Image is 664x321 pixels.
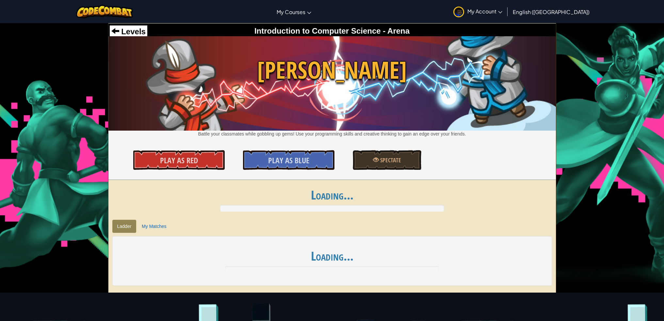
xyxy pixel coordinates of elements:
[254,26,381,35] span: Introduction to Computer Science
[111,27,146,36] a: Levels
[277,8,305,15] span: My Courses
[353,150,421,170] a: Spectate
[137,220,171,233] a: My Matches
[381,26,410,35] span: - Arena
[467,8,502,15] span: My Account
[119,27,146,36] span: Levels
[108,36,556,130] img: Wakka Maul
[379,156,401,164] span: Spectate
[513,8,590,15] span: English ([GEOGRAPHIC_DATA])
[450,1,506,22] a: My Account
[268,155,309,166] span: Play As Blue
[108,188,556,202] h1: Loading...
[273,3,315,21] a: My Courses
[119,249,545,263] h1: Loading...
[160,155,198,166] span: Play As Red
[112,220,137,233] a: Ladder
[108,131,556,137] p: Battle your classmates while gobbling up gems! Use your programming skills and creative thinking ...
[453,7,464,17] img: avatar
[76,5,133,18] img: CodeCombat logo
[510,3,593,21] a: English ([GEOGRAPHIC_DATA])
[108,53,556,87] span: [PERSON_NAME]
